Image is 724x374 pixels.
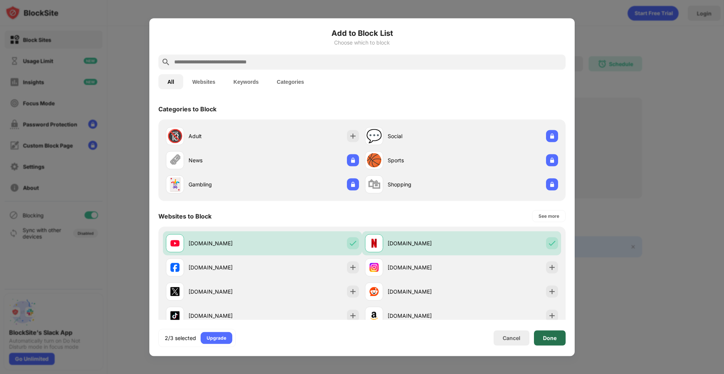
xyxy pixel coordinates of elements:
[189,239,262,247] div: [DOMAIN_NAME]
[189,312,262,320] div: [DOMAIN_NAME]
[161,57,170,66] img: search.svg
[158,27,566,38] h6: Add to Block List
[538,212,559,220] div: See more
[183,74,224,89] button: Websites
[388,288,462,296] div: [DOMAIN_NAME]
[189,156,262,164] div: News
[370,239,379,248] img: favicons
[366,128,382,144] div: 💬
[170,311,179,320] img: favicons
[158,212,212,220] div: Websites to Block
[388,132,462,140] div: Social
[366,152,382,168] div: 🏀
[207,334,226,342] div: Upgrade
[388,312,462,320] div: [DOMAIN_NAME]
[170,263,179,272] img: favicons
[167,128,183,144] div: 🔞
[388,156,462,164] div: Sports
[388,180,462,188] div: Shopping
[503,335,520,341] div: Cancel
[370,287,379,296] img: favicons
[170,239,179,248] img: favicons
[169,152,181,168] div: 🗞
[165,334,196,342] div: 2/3 selected
[170,287,179,296] img: favicons
[224,74,268,89] button: Keywords
[167,177,183,192] div: 🃏
[158,39,566,45] div: Choose which to block
[388,239,462,247] div: [DOMAIN_NAME]
[368,177,380,192] div: 🛍
[370,311,379,320] img: favicons
[370,263,379,272] img: favicons
[268,74,313,89] button: Categories
[158,74,183,89] button: All
[189,132,262,140] div: Adult
[189,180,262,188] div: Gambling
[189,263,262,271] div: [DOMAIN_NAME]
[158,105,216,112] div: Categories to Block
[189,288,262,296] div: [DOMAIN_NAME]
[543,335,557,341] div: Done
[388,263,462,271] div: [DOMAIN_NAME]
